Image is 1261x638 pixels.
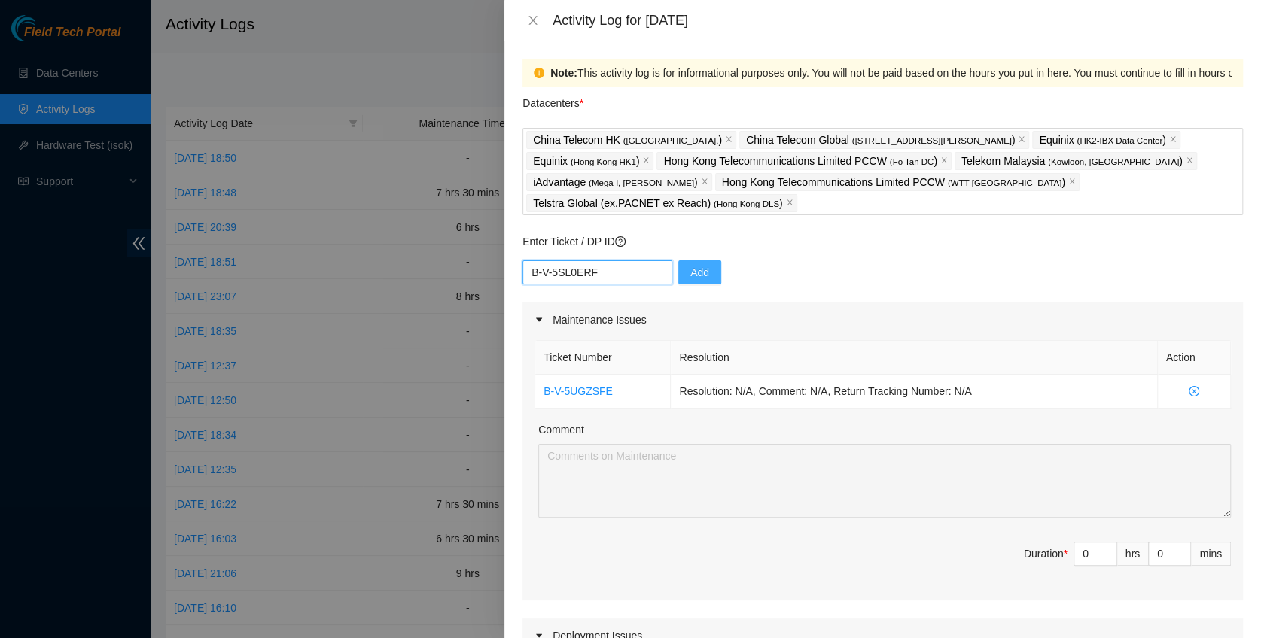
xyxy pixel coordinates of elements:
label: Comment [538,421,584,438]
p: Equinix ) [1039,132,1165,149]
p: Telstra Global (ex.PACNET ex Reach) ) [533,195,783,212]
span: close [1018,135,1025,144]
span: ( [GEOGRAPHIC_DATA]. [623,136,719,145]
span: ( WTT [GEOGRAPHIC_DATA] [948,178,1061,187]
div: Activity Log for [DATE] [553,12,1243,29]
span: close [940,156,948,166]
span: ( Kowloon, [GEOGRAPHIC_DATA] [1048,157,1179,166]
p: Hong Kong Telecommunications Limited PCCW ) [722,174,1065,191]
th: Ticket Number [535,341,671,375]
span: close [1068,178,1076,187]
p: Hong Kong Telecommunications Limited PCCW ) [663,153,937,170]
p: Telekom Malaysia ) [961,153,1183,170]
td: Resolution: N/A, Comment: N/A, Return Tracking Number: N/A [671,375,1157,409]
p: China Telecom Global ) [746,132,1015,149]
span: ( Fo Tan DC [890,157,934,166]
span: ( HK2-IBX Data Center [1077,136,1162,145]
span: ( Mega-i, [PERSON_NAME] [589,178,694,187]
button: Add [678,260,721,284]
span: caret-right [535,315,544,324]
span: close [1169,135,1177,144]
div: mins [1191,542,1231,566]
strong: Note: [550,65,577,81]
p: Equinix ) [533,153,639,170]
p: iAdvantage ) [533,174,698,191]
span: close [725,135,733,144]
span: ( Hong Kong HK1 [571,157,636,166]
span: close-circle [1166,386,1222,396]
span: close [786,199,793,208]
div: Maintenance Issues [522,302,1243,337]
span: close [527,14,539,26]
textarea: Comment [538,444,1231,518]
div: Duration [1024,545,1068,562]
span: Add [690,264,709,281]
span: close [642,156,650,166]
th: Action [1158,341,1231,375]
th: Resolution [671,341,1157,375]
p: China Telecom HK ) [533,132,722,149]
a: B-V-5UGZSFE [544,385,613,397]
span: close [1186,156,1193,166]
span: ( Hong Kong DLS [714,199,779,208]
span: exclamation-circle [534,68,544,78]
p: Datacenters [522,87,583,111]
span: ( [STREET_ADDRESS][PERSON_NAME] [852,136,1012,145]
button: Close [522,14,544,28]
div: hrs [1117,542,1149,566]
p: Enter Ticket / DP ID [522,233,1243,250]
span: question-circle [615,236,626,247]
span: close [701,178,708,187]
